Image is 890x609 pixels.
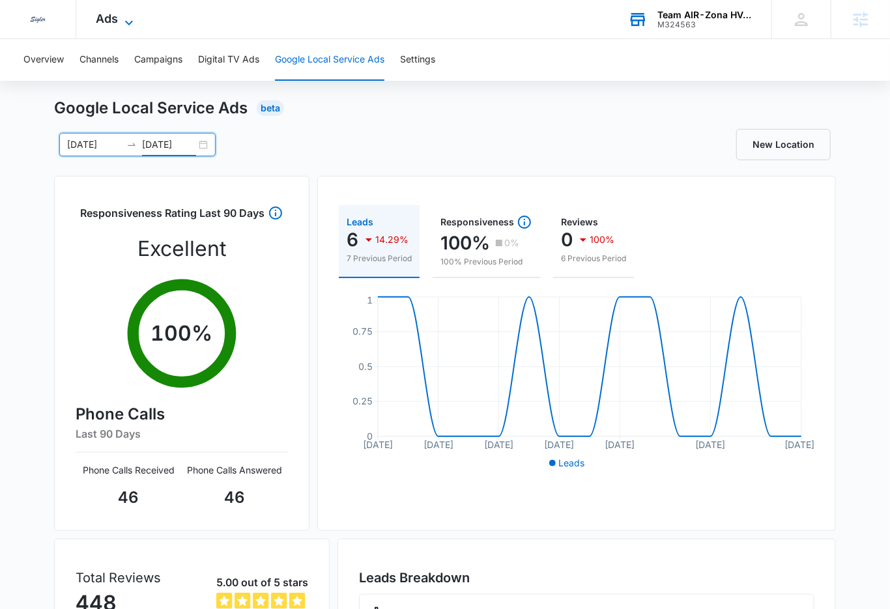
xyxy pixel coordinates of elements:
tspan: [DATE] [484,439,514,450]
p: 100% [440,233,490,253]
tspan: 1 [367,294,373,305]
p: 100% Previous Period [440,256,532,268]
p: 7 Previous Period [347,253,412,264]
input: End date [142,137,196,152]
div: account id [657,20,753,29]
h6: Last 90 Days [76,426,288,442]
tspan: [DATE] [545,439,575,450]
tspan: 0 [367,431,373,442]
span: to [126,139,137,150]
p: 5.00 out of 5 stars [216,574,308,590]
img: Sigler Corporate [26,8,50,31]
div: Responsiveness [440,214,532,230]
p: 100% [590,235,614,244]
p: 100 % [151,318,213,349]
button: Google Local Service Ads [275,39,384,81]
div: Reviews [561,218,626,227]
button: Overview [23,39,64,81]
tspan: [DATE] [696,439,726,450]
tspan: 0.5 [358,361,373,372]
tspan: [DATE] [784,439,814,450]
span: Leads [558,457,584,468]
tspan: 0.25 [352,395,373,406]
p: Phone Calls Answered [182,463,288,477]
tspan: [DATE] [423,439,453,450]
h3: Responsiveness Rating Last 90 Days [81,205,265,228]
p: Total Reviews [76,568,161,588]
a: New Location [736,129,831,160]
div: Beta [257,100,284,116]
span: Ads [96,12,118,25]
button: Digital TV Ads [198,39,259,81]
button: Channels [79,39,119,81]
input: Start date [67,137,121,152]
span: swap-right [126,139,137,150]
p: 46 [182,486,288,509]
tspan: [DATE] [363,439,393,450]
p: Phone Calls Received [76,463,182,477]
tspan: 0.75 [352,326,373,337]
p: 46 [76,486,182,509]
p: 0% [504,238,519,248]
p: Excellent [137,233,226,264]
p: 6 [347,229,358,250]
div: Leads [347,218,412,227]
h1: Google Local Service Ads [54,96,248,120]
button: Settings [400,39,435,81]
button: Campaigns [134,39,182,81]
tspan: [DATE] [605,439,635,450]
h4: Phone Calls [76,403,288,426]
p: 14.29% [375,235,409,244]
p: 0 [561,229,573,250]
div: account name [657,10,753,20]
p: 6 Previous Period [561,253,626,264]
h3: Leads Breakdown [359,568,814,588]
